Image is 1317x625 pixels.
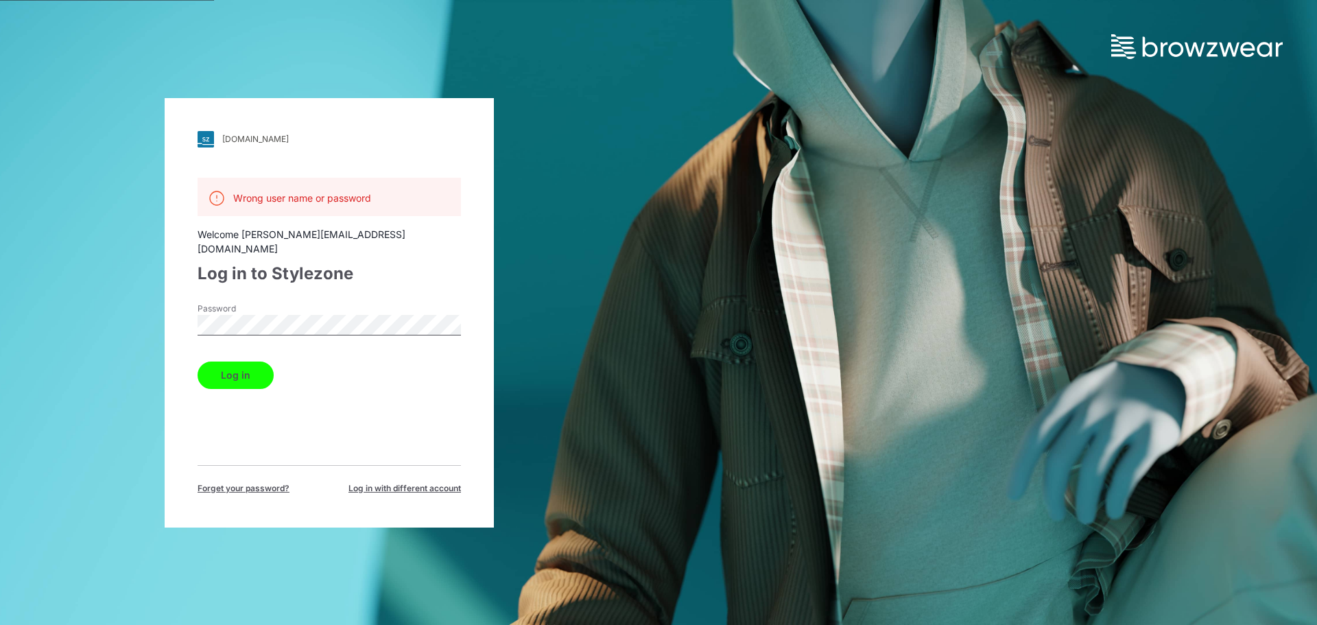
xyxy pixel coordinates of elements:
[233,191,371,205] p: Wrong user name or password
[209,190,225,207] img: svg+xml;base64,PHN2ZyB3aWR0aD0iMjQiIGhlaWdodD0iMjQiIHZpZXdCb3g9IjAgMCAyNCAyNCIgZmlsbD0ibm9uZSIgeG...
[198,261,461,286] div: Log in to Stylezone
[198,303,294,315] label: Password
[222,134,289,144] div: [DOMAIN_NAME]
[198,131,461,148] a: [DOMAIN_NAME]
[198,482,289,495] span: Forget your password?
[198,362,274,389] button: Log in
[198,131,214,148] img: svg+xml;base64,PHN2ZyB3aWR0aD0iMjgiIGhlaWdodD0iMjgiIHZpZXdCb3g9IjAgMCAyOCAyOCIgZmlsbD0ibm9uZSIgeG...
[198,227,461,256] div: Welcome [PERSON_NAME][EMAIL_ADDRESS][DOMAIN_NAME]
[348,482,461,495] span: Log in with different account
[1111,34,1283,59] img: browzwear-logo.73288ffb.svg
